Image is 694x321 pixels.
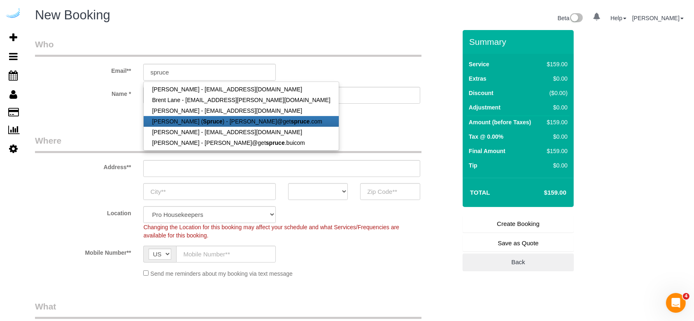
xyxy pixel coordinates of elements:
[29,246,137,257] label: Mobile Number**
[469,89,494,97] label: Discount
[544,103,568,112] div: $0.00
[544,118,568,126] div: $159.00
[5,8,21,20] img: Automaid Logo
[291,118,310,125] strong: spruce
[144,105,338,116] a: [PERSON_NAME] - [EMAIL_ADDRESS][DOMAIN_NAME]
[35,38,422,57] legend: Who
[360,183,420,200] input: Zip Code**
[569,13,583,24] img: New interface
[470,189,490,196] strong: Total
[544,89,568,97] div: ($0.00)
[144,127,338,137] a: [PERSON_NAME] - [EMAIL_ADDRESS][DOMAIN_NAME]
[683,293,689,300] span: 4
[144,137,338,148] a: [PERSON_NAME] - [PERSON_NAME]@getspruce.buicom
[544,133,568,141] div: $0.00
[544,161,568,170] div: $0.00
[463,254,574,271] a: Back
[544,74,568,83] div: $0.00
[469,60,489,68] label: Service
[176,246,275,263] input: Mobile Number**
[463,235,574,252] a: Save as Quote
[143,224,399,239] span: Changing the Location for this booking may affect your schedule and what Services/Frequencies are...
[519,189,566,196] h4: $159.00
[288,87,420,104] input: Last Name**
[266,140,285,146] strong: spruce
[469,74,487,83] label: Extras
[610,15,626,21] a: Help
[544,60,568,68] div: $159.00
[666,293,686,313] iframe: Intercom live chat
[35,300,422,319] legend: What
[144,116,338,127] a: [PERSON_NAME] (Spruce) - [PERSON_NAME]@getspruce.com
[35,8,110,22] span: New Booking
[558,15,583,21] a: Beta
[35,135,422,153] legend: Where
[469,103,501,112] label: Adjustment
[469,37,570,47] h3: Summary
[469,118,531,126] label: Amount (before Taxes)
[463,215,574,233] a: Create Booking
[150,270,293,277] span: Send me reminders about my booking via text message
[469,161,477,170] label: Tip
[544,147,568,155] div: $159.00
[144,95,338,105] a: Brent Lane - [EMAIL_ADDRESS][PERSON_NAME][DOMAIN_NAME]
[203,118,222,125] strong: Spruce
[144,84,338,95] a: [PERSON_NAME] - [EMAIL_ADDRESS][DOMAIN_NAME]
[632,15,684,21] a: [PERSON_NAME]
[29,206,137,217] label: Location
[29,87,137,98] label: Name *
[469,147,505,155] label: Final Amount
[469,133,503,141] label: Tax @ 0.00%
